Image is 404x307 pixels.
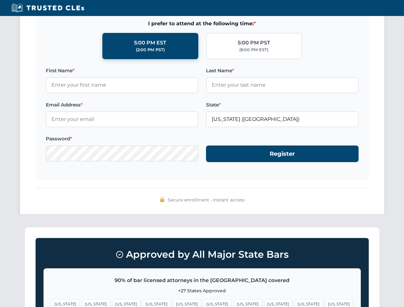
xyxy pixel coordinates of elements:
[206,67,359,75] label: Last Name
[46,67,198,75] label: First Name
[206,101,359,109] label: State
[51,276,353,285] p: 90% of bar licensed attorneys in the [GEOGRAPHIC_DATA] covered
[44,246,361,263] h3: Approved by All Major State Bars
[46,20,359,28] span: I prefer to attend at the following time:
[168,196,245,203] span: Secure enrollment • Instant access
[46,135,198,143] label: Password
[136,47,165,53] div: (2:00 PM PST)
[134,39,166,47] div: 5:00 PM EST
[239,47,268,53] div: (8:00 PM EST)
[46,77,198,93] input: Enter your first name
[206,146,359,162] button: Register
[160,197,165,202] img: 🔒
[10,3,86,13] img: Trusted CLEs
[51,287,353,294] p: +27 States Approved
[46,111,198,127] input: Enter your email
[206,77,359,93] input: Enter your last name
[206,111,359,127] input: Arizona (AZ)
[238,39,270,47] div: 5:00 PM PST
[46,101,198,109] label: Email Address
